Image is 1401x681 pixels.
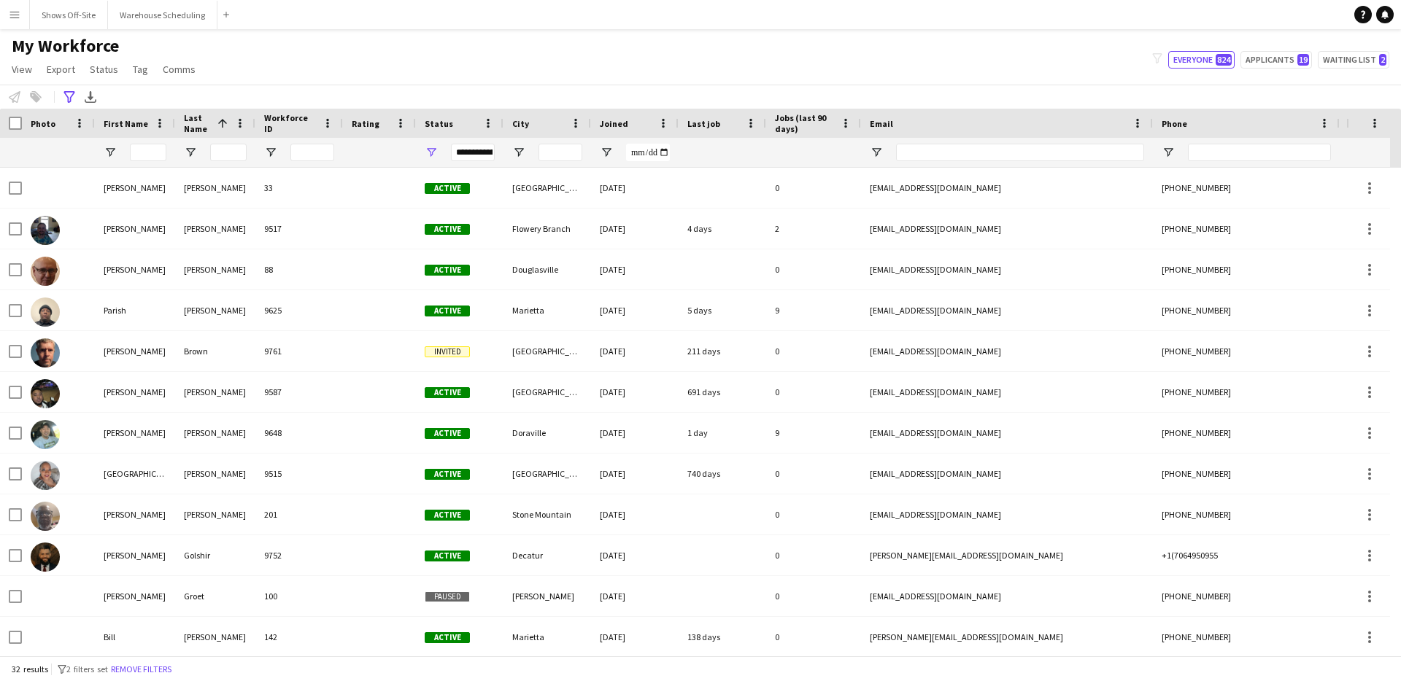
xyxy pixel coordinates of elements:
input: City Filter Input [539,144,582,161]
div: [PHONE_NUMBER] [1153,209,1340,249]
button: Open Filter Menu [512,146,525,159]
img: Matthew Arthurs [31,216,60,245]
div: [PERSON_NAME] [175,494,255,534]
div: [PERSON_NAME] [175,249,255,289]
div: [PHONE_NUMBER] [1153,454,1340,494]
button: Open Filter Menu [184,146,197,159]
input: First Name Filter Input [130,144,166,161]
span: Workforce ID [264,112,317,134]
div: [PERSON_NAME] [95,372,175,412]
input: Email Filter Input [896,144,1144,161]
span: Email [870,118,893,129]
div: 9625 [255,290,343,330]
span: Status [90,63,118,76]
span: City [512,118,529,129]
span: 19 [1297,54,1309,66]
img: Nick Bennett [31,257,60,286]
button: Open Filter Menu [600,146,613,159]
span: First Name [104,118,148,129]
input: Joined Filter Input [626,144,670,161]
div: [EMAIL_ADDRESS][DOMAIN_NAME] [861,494,1153,534]
div: 9587 [255,372,343,412]
a: Tag [127,60,154,79]
span: Tag [133,63,148,76]
div: 1 day [679,413,766,453]
span: Active [425,306,470,316]
div: Brown [175,331,255,371]
div: [PERSON_NAME] [175,290,255,330]
span: Jobs (last 90 days) [775,112,835,134]
div: [PERSON_NAME] [95,494,175,534]
div: 9761 [255,331,343,371]
button: Open Filter Menu [425,146,438,159]
button: Open Filter Menu [264,146,277,159]
span: Active [425,183,470,194]
span: Status [425,118,453,129]
span: Phone [1162,118,1187,129]
button: Shows Off-Site [30,1,108,29]
div: [PHONE_NUMBER] [1153,331,1340,371]
div: Parish [95,290,175,330]
img: Bryan Carter [31,379,60,408]
button: Warehouse Scheduling [108,1,217,29]
app-action-btn: Export XLSX [82,88,99,106]
div: [PHONE_NUMBER] [1153,576,1340,616]
div: [PHONE_NUMBER] [1153,494,1340,534]
div: 0 [766,372,861,412]
button: Open Filter Menu [870,146,883,159]
div: 138 days [679,617,766,657]
span: Paused [425,591,470,602]
input: Phone Filter Input [1188,144,1331,161]
div: [DATE] [591,454,679,494]
span: Comms [163,63,196,76]
div: [EMAIL_ADDRESS][DOMAIN_NAME] [861,372,1153,412]
div: [PHONE_NUMBER] [1153,413,1340,453]
div: [PERSON_NAME] [175,168,255,208]
div: [PERSON_NAME] [175,617,255,657]
div: [GEOGRAPHIC_DATA] [503,168,591,208]
div: Marietta [503,617,591,657]
span: Active [425,265,470,276]
div: 9752 [255,535,343,575]
div: [EMAIL_ADDRESS][DOMAIN_NAME] [861,454,1153,494]
div: 740 days [679,454,766,494]
div: [EMAIL_ADDRESS][DOMAIN_NAME] [861,576,1153,616]
div: Golshir [175,535,255,575]
img: Peter Fontejon [31,420,60,449]
div: 0 [766,168,861,208]
div: [EMAIL_ADDRESS][DOMAIN_NAME] [861,168,1153,208]
div: [PERSON_NAME] [95,168,175,208]
div: 691 days [679,372,766,412]
div: 9 [766,413,861,453]
div: 0 [766,535,861,575]
span: Active [425,428,470,439]
button: Open Filter Menu [1162,146,1175,159]
div: Bill [95,617,175,657]
a: Status [84,60,124,79]
div: [PHONE_NUMBER] [1153,168,1340,208]
div: Decatur [503,535,591,575]
img: Dana Glanton [31,502,60,531]
div: [PERSON_NAME] [95,413,175,453]
div: [PERSON_NAME][EMAIL_ADDRESS][DOMAIN_NAME] [861,617,1153,657]
div: 0 [766,331,861,371]
span: 824 [1216,54,1232,66]
div: 211 days [679,331,766,371]
div: Groet [175,576,255,616]
input: Last Name Filter Input [210,144,247,161]
div: [PERSON_NAME] [175,372,255,412]
span: Active [425,510,470,521]
div: [PHONE_NUMBER] [1153,290,1340,330]
div: 33 [255,168,343,208]
button: Applicants19 [1240,51,1312,69]
div: [GEOGRAPHIC_DATA] [95,454,175,494]
span: Active [425,387,470,398]
span: Rating [352,118,379,129]
img: Parish Bradshaw [31,297,60,327]
span: Active [425,550,470,561]
span: Active [425,224,470,235]
span: Invited [425,346,470,357]
div: [EMAIL_ADDRESS][DOMAIN_NAME] [861,209,1153,249]
div: 9648 [255,413,343,453]
div: Flowery Branch [503,209,591,249]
